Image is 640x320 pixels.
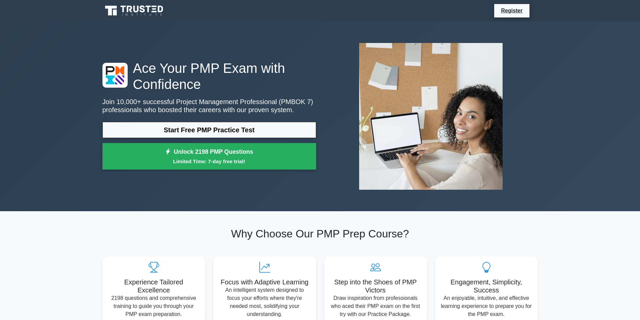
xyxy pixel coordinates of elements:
[330,294,422,318] p: Draw inspiration from professionals who aced their PMP exam on the first try with our Practice Pa...
[111,157,308,165] small: Limited Time: 7-day free trial!
[108,294,200,318] p: 2198 questions and comprehensive training to guide you through your PMP exam preparation.
[219,286,311,318] p: An intelligent system designed to focus your efforts where they're needed most, solidifying your ...
[102,60,316,92] h1: Ace Your PMP Exam with Confidence
[102,98,316,114] p: Join 10,000+ successful Project Management Professional (PMBOK 7) professionals who boosted their...
[330,278,422,294] h5: Step into the Shoes of PMP Victors
[102,122,316,138] a: Start Free PMP Practice Test
[102,227,538,240] h2: Why Choose Our PMP Prep Course?
[440,278,532,294] h5: Engagement, Simplicity, Success
[440,294,532,318] p: An enjoyable, intuitive, and effective learning experience to prepare you for the PMP exam.
[497,6,526,15] a: Register
[108,278,200,294] h5: Experience Tailored Excellence
[219,278,311,286] h5: Focus with Adaptive Learning
[102,143,316,170] a: Unlock 2198 PMP QuestionsLimited Time: 7-day free trial!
